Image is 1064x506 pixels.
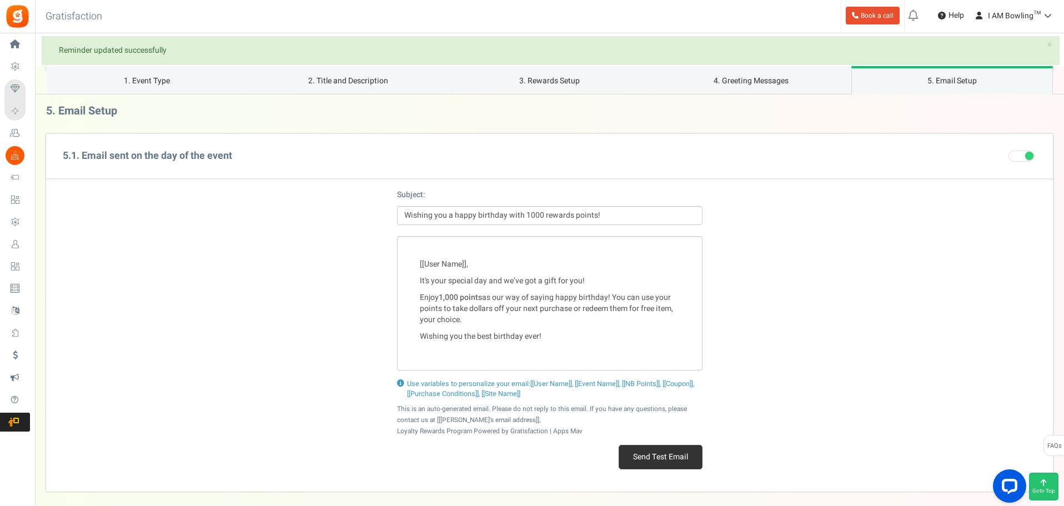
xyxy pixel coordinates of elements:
span: FAQs [1047,435,1062,457]
a: 3. Rewards Setup [449,66,650,94]
p: , [420,259,680,270]
a: Book a call [846,7,900,24]
img: Gratisfaction [5,4,30,29]
span: Help [946,10,964,21]
strong: 1,000 points [439,292,482,303]
span: [[User Name]] [420,258,466,270]
span: Goto Top [1032,487,1055,495]
p: Wishing you the best birthday ever! [420,331,680,342]
span: × [1047,38,1052,52]
a: Help [933,7,968,24]
div: Editor, notify.wishMsg [397,236,702,370]
a: 4. Greeting Messages [650,66,852,94]
p: Enjoy as our way of saying happy birthday! You can use your points to take dollars off your next ... [420,292,680,325]
h3: 5. Email Setup [46,105,1053,117]
h3: Gratisfaction [33,6,114,28]
span: [[User Name]], [[Event Name]], [[NB Points]], [[Coupon]], [[Purchase Conditions]], [[Site Name]] [407,379,694,399]
a: 5. Email Setup [851,66,1053,94]
div: Reminder updated successfully [42,36,1060,65]
a: 2. Title and Description [248,66,449,94]
span: Use variables to personalize your email: [407,379,694,399]
strong: Subject: [397,189,425,201]
span: I AM Bowling™ [988,10,1041,22]
a: 1. Event Type [46,66,248,94]
button: Goto Top [1029,473,1058,500]
small: This is an auto-generated email. Please do not reply to this email. If you have any questions, pl... [397,404,687,436]
p: It’s your special day and we’ve got a gift for you! [420,275,680,287]
span: User Name placeholder widget [420,259,466,270]
button: Send Test Email [619,445,702,469]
